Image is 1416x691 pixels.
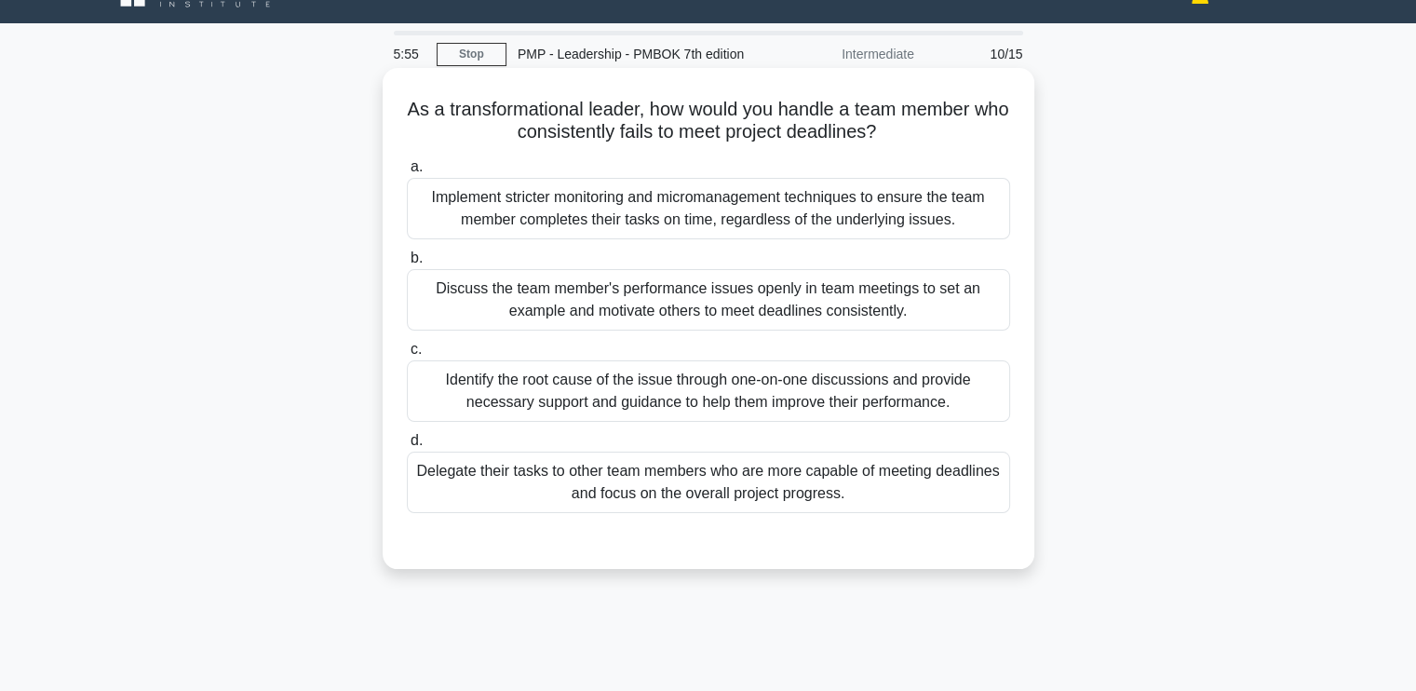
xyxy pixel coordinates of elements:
[411,341,422,357] span: c.
[407,269,1010,331] div: Discuss the team member's performance issues openly in team meetings to set an example and motiva...
[383,35,437,73] div: 5:55
[411,158,423,174] span: a.
[405,98,1012,144] h5: As a transformational leader, how would you handle a team member who consistently fails to meet p...
[407,360,1010,422] div: Identify the root cause of the issue through one-on-one discussions and provide necessary support...
[762,35,925,73] div: Intermediate
[437,43,506,66] a: Stop
[925,35,1034,73] div: 10/15
[407,452,1010,513] div: Delegate their tasks to other team members who are more capable of meeting deadlines and focus on...
[506,35,762,73] div: PMP - Leadership - PMBOK 7th edition
[411,432,423,448] span: d.
[411,250,423,265] span: b.
[407,178,1010,239] div: Implement stricter monitoring and micromanagement techniques to ensure the team member completes ...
